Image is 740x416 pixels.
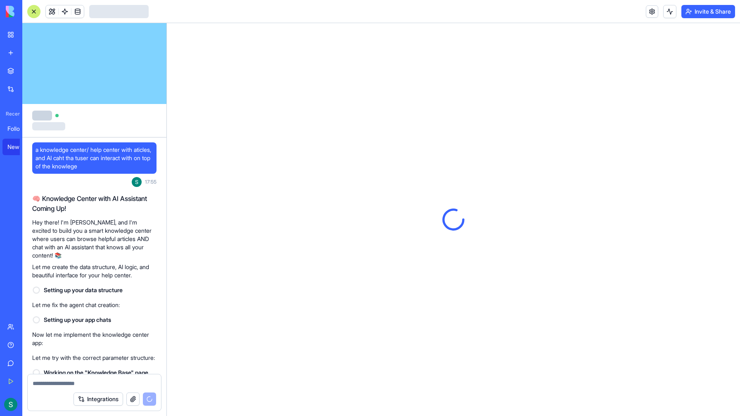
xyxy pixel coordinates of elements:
div: New App [7,143,31,151]
span: Recent [2,111,20,117]
span: Working on the "Knowledge Base" page [44,369,148,377]
a: Folloze AI Generator [2,121,36,137]
img: logo [6,6,57,17]
span: Setting up your data structure [44,286,123,294]
img: ACg8ocL7dLGPfyQNDcACwQ6_9-wvuMp_eDaN8x775z5Mus8uNywQsA=s96-c [132,177,142,187]
a: New App [2,139,36,155]
span: Setting up your app chats [44,316,111,324]
button: Integrations [74,392,123,406]
button: Invite & Share [681,5,735,18]
div: Folloze AI Generator [7,125,31,133]
span: 17:55 [145,179,157,185]
img: ACg8ocL7dLGPfyQNDcACwQ6_9-wvuMp_eDaN8x775z5Mus8uNywQsA=s96-c [4,398,17,411]
p: Let me fix the agent chat creation: [32,301,157,309]
h2: 🧠 Knowledge Center with AI Assistant Coming Up! [32,194,157,213]
p: Now let me implement the knowledge center app: [32,331,157,347]
p: Let me create the data structure, AI logic, and beautiful interface for your help center. [32,263,157,279]
span: a knowledge center/ help center with aticles, and AI caht tha tuser can interact with on top of t... [36,146,153,170]
p: Hey there! I'm [PERSON_NAME], and I'm excited to build you a smart knowledge center where users c... [32,218,157,260]
p: Let me try with the correct parameter structure: [32,354,157,362]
